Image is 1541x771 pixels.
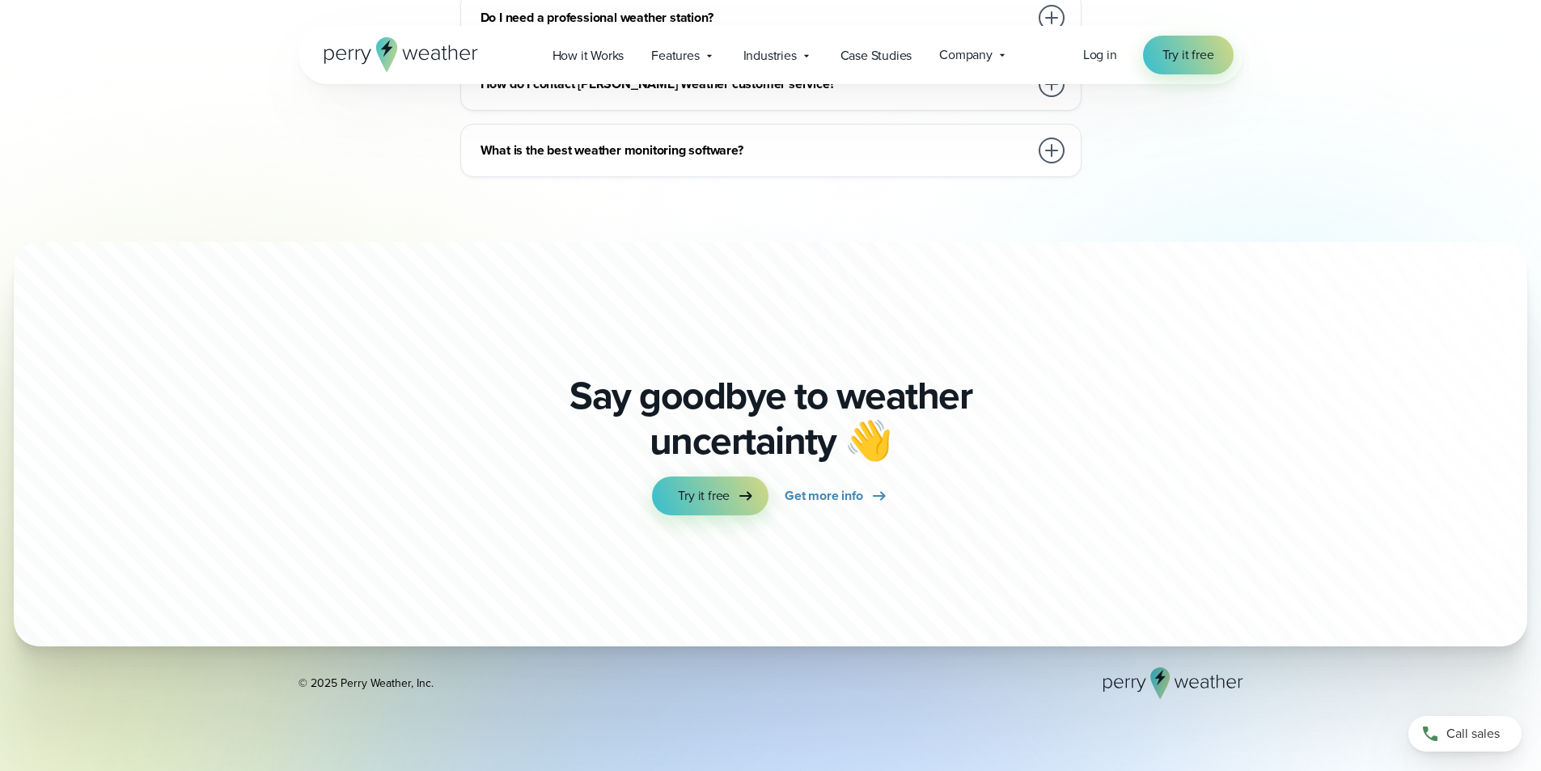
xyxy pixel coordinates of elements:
h3: How do I contact [PERSON_NAME] Weather customer service? [481,74,1029,94]
span: Try it free [1162,45,1214,65]
span: Get more info [785,486,862,506]
a: Call sales [1408,716,1522,752]
a: Get more info [785,477,888,515]
a: Try it free [652,477,768,515]
a: Log in [1083,45,1117,65]
a: Try it free [1143,36,1234,74]
h3: Do I need a professional weather station? [481,8,1029,28]
span: Industries [743,46,797,66]
a: Case Studies [827,39,926,72]
span: Company [939,45,993,65]
span: Log in [1083,45,1117,64]
span: Call sales [1446,724,1500,743]
p: Say goodbye to weather uncertainty 👋 [564,373,978,464]
span: Case Studies [840,46,912,66]
h3: What is the best weather monitoring software? [481,141,1029,160]
span: Try it free [678,486,730,506]
a: How it Works [539,39,638,72]
span: How it Works [552,46,624,66]
span: Features [651,46,699,66]
div: © 2025 Perry Weather, Inc. [298,676,434,692]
